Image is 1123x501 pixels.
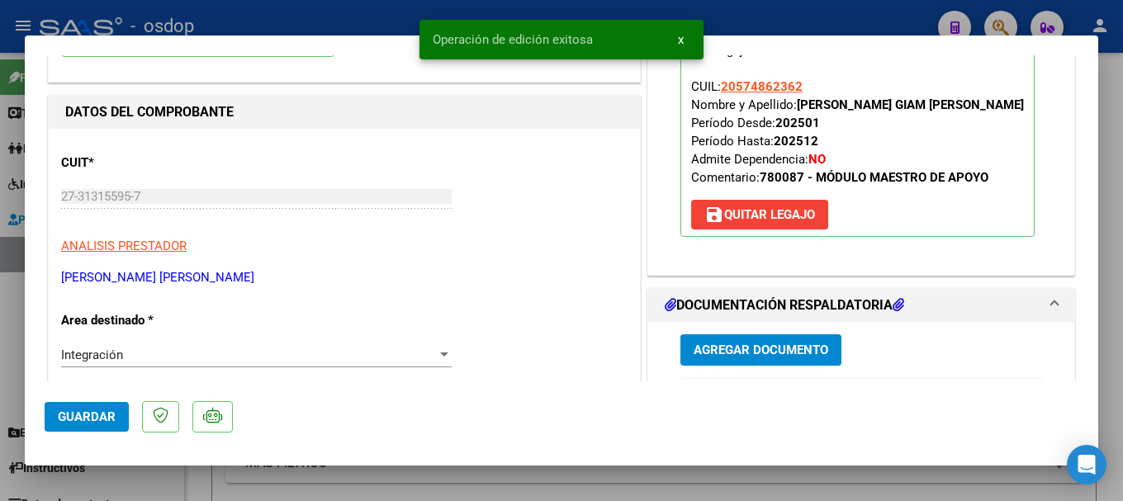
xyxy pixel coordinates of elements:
strong: [PERSON_NAME] GIAM [PERSON_NAME] [797,97,1024,112]
button: x [665,25,697,54]
button: Agregar Documento [680,334,841,365]
strong: 202501 [775,116,820,130]
p: Area destinado * [61,311,231,330]
span: ANALISIS PRESTADOR [61,239,187,253]
span: Agregar Documento [694,343,828,358]
p: Legajo preaprobado para Período de Prestación: [680,17,1035,237]
datatable-header-cell: ID [680,379,722,414]
datatable-header-cell: Documento [722,379,846,414]
datatable-header-cell: Usuario [846,379,953,414]
mat-expansion-panel-header: DOCUMENTACIÓN RESPALDATORIA [648,289,1074,322]
mat-icon: save [704,205,724,225]
span: Comentario: [691,170,988,185]
h1: DOCUMENTACIÓN RESPALDATORIA [665,295,904,315]
span: CUIL: Nombre y Apellido: Período Desde: Período Hasta: Admite Dependencia: [691,79,1024,185]
strong: DATOS DEL COMPROBANTE [65,104,234,120]
span: Quitar Legajo [704,207,815,222]
span: Guardar [58,409,116,424]
button: Quitar Legajo [691,200,828,229]
span: Integración [61,347,123,362]
span: Operación de edición exitosa [433,31,593,48]
datatable-header-cell: Subido [953,379,1035,414]
datatable-header-cell: Acción [1035,379,1118,414]
strong: NO [808,152,826,167]
strong: 202512 [774,134,818,149]
span: x [678,32,684,47]
button: Guardar [45,402,129,432]
span: 20574862362 [721,79,803,94]
p: CUIT [61,154,231,173]
p: [PERSON_NAME] [PERSON_NAME] [61,268,628,287]
strong: 780087 - MÓDULO MAESTRO DE APOYO [760,170,988,185]
div: Open Intercom Messenger [1067,445,1106,484]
